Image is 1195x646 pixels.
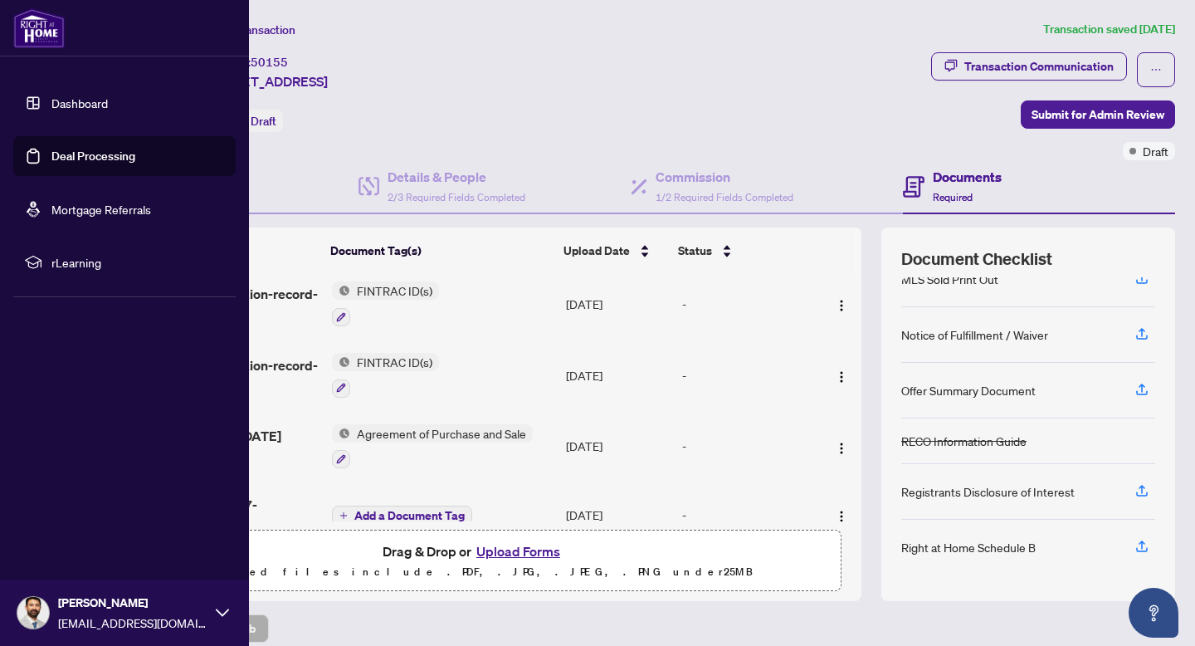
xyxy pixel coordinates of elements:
[58,614,207,632] span: [EMAIL_ADDRESS][DOMAIN_NAME]
[678,242,712,260] span: Status
[51,253,224,272] span: rLearning
[471,541,565,562] button: Upload Forms
[332,424,350,443] img: Status Icon
[332,353,439,398] button: Status IconFINTRAC ID(s)
[1129,588,1178,638] button: Open asap
[835,510,848,523] img: Logo
[559,268,676,340] td: [DATE]
[901,247,1052,271] span: Document Checklist
[350,424,533,443] span: Agreement of Purchase and Sale
[828,291,855,317] button: Logo
[656,191,793,203] span: 1/2 Required Fields Completed
[332,353,350,371] img: Status Icon
[354,510,465,521] span: Add a Document Tag
[332,506,472,526] button: Add a Document Tag
[207,22,295,37] span: View Transaction
[206,71,328,91] span: [STREET_ADDRESS]
[835,370,848,384] img: Logo
[332,504,472,526] button: Add a Document Tag
[901,538,1036,556] div: Right at Home Schedule B
[51,202,151,217] a: Mortgage Referrals
[339,511,348,520] span: plus
[901,432,1027,450] div: RECO Information Guide
[1043,20,1175,39] article: Transaction saved [DATE]
[901,381,1036,399] div: Offer Summary Document
[835,299,848,312] img: Logo
[388,167,525,187] h4: Details & People
[682,295,814,313] div: -
[324,228,557,274] th: Document Tag(s)
[1150,64,1162,76] span: ellipsis
[933,191,973,203] span: Required
[350,281,439,300] span: FINTRAC ID(s)
[931,52,1127,81] button: Transaction Communication
[332,424,533,469] button: Status IconAgreement of Purchase and Sale
[559,482,676,548] td: [DATE]
[13,8,65,48] img: logo
[682,366,814,384] div: -
[117,562,831,582] p: Supported files include .PDF, .JPG, .JPEG, .PNG under 25 MB
[332,281,439,326] button: Status IconFINTRAC ID(s)
[901,325,1048,344] div: Notice of Fulfillment / Waiver
[58,594,207,612] span: [PERSON_NAME]
[682,437,814,455] div: -
[933,167,1002,187] h4: Documents
[559,411,676,482] td: [DATE]
[388,191,525,203] span: 2/3 Required Fields Completed
[559,340,676,411] td: [DATE]
[383,541,565,562] span: Drag & Drop or
[671,228,816,274] th: Status
[828,433,855,459] button: Logo
[563,242,630,260] span: Upload Date
[964,53,1114,80] div: Transaction Communication
[828,362,855,389] button: Logo
[656,167,793,187] h4: Commission
[107,531,841,592] span: Drag & Drop orUpload FormsSupported files include .PDF, .JPG, .JPEG, .PNG under25MB
[251,55,288,70] span: 50155
[1032,101,1164,128] span: Submit for Admin Review
[332,281,350,300] img: Status Icon
[682,506,814,524] div: -
[828,502,855,528] button: Logo
[51,95,108,110] a: Dashboard
[1021,100,1175,129] button: Submit for Admin Review
[557,228,672,274] th: Upload Date
[901,482,1075,501] div: Registrants Disclosure of Interest
[17,597,49,629] img: Profile Icon
[51,149,135,164] a: Deal Processing
[350,353,439,371] span: FINTRAC ID(s)
[1143,142,1168,160] span: Draft
[835,442,848,455] img: Logo
[251,114,276,129] span: Draft
[901,270,998,288] div: MLS Sold Print Out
